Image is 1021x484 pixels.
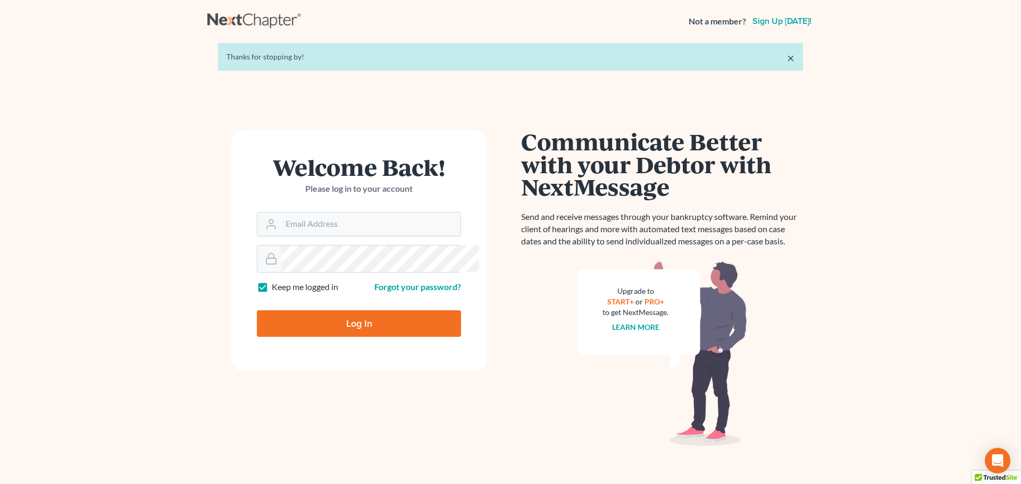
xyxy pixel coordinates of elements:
a: Sign up [DATE]! [750,17,814,26]
a: START+ [607,297,634,306]
span: or [635,297,643,306]
h1: Communicate Better with your Debtor with NextMessage [521,130,803,198]
div: Thanks for stopping by! [227,52,794,62]
div: Upgrade to [602,286,668,296]
p: Send and receive messages through your bankruptcy software. Remind your client of hearings and mo... [521,211,803,248]
a: Learn more [612,322,659,332]
input: Log In [257,310,461,337]
a: PRO+ [645,297,664,306]
strong: Not a member? [689,15,746,28]
a: Forgot your password? [374,282,461,292]
p: Please log in to your account [257,183,461,195]
a: × [787,52,794,64]
div: Open Intercom Messenger [985,448,1010,473]
label: Keep me logged in [272,281,338,293]
input: Email Address [281,213,461,236]
h1: Welcome Back! [257,156,461,179]
div: to get NextMessage. [602,307,668,318]
img: nextmessage_bg-59042aed3d76b12b5cd301f8e5b87938c9018125f34e5fa2b7a6b67550977c72.svg [577,260,747,446]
